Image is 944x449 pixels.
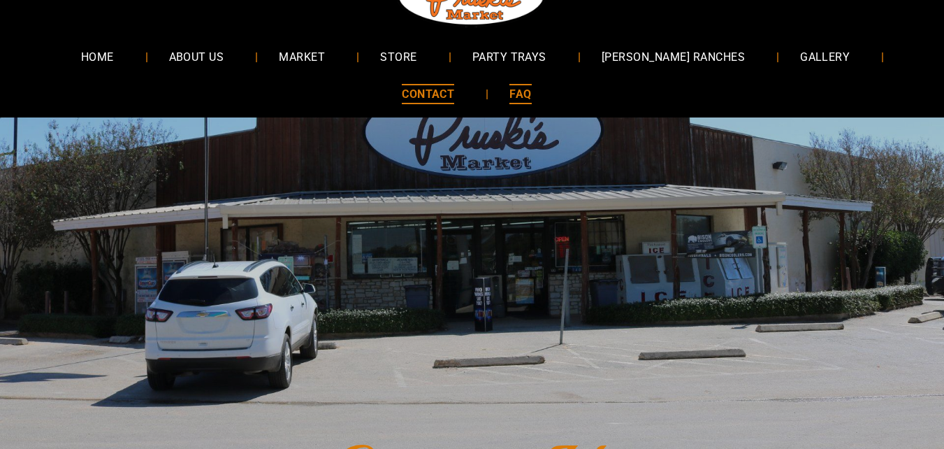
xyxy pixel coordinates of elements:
[509,84,531,104] span: FAQ
[258,38,346,75] a: MARKET
[60,38,135,75] a: HOME
[148,38,245,75] a: ABOUT US
[359,38,437,75] a: STORE
[779,38,871,75] a: GALLERY
[488,76,552,113] a: FAQ
[451,38,567,75] a: PARTY TRAYS
[581,38,766,75] a: [PERSON_NAME] RANCHES
[381,76,475,113] a: CONTACT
